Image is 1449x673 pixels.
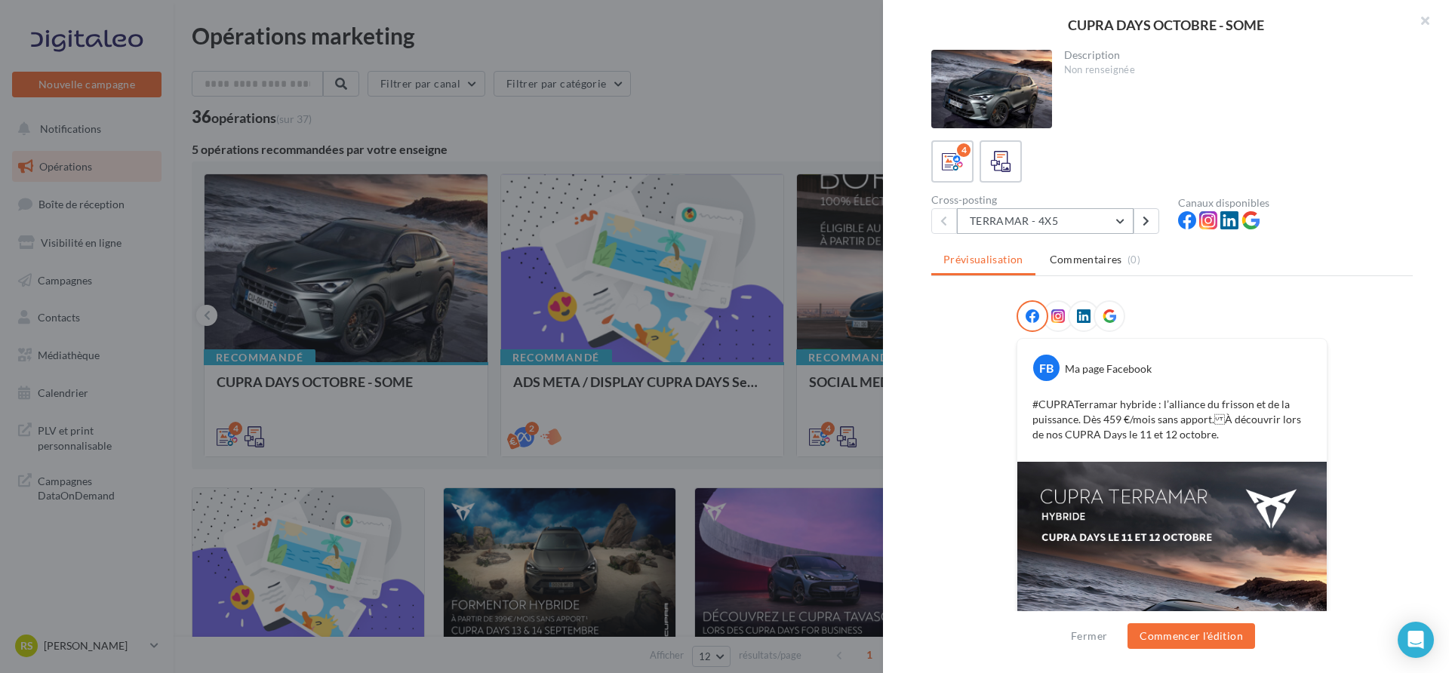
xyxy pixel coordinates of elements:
button: TERRAMAR - 4X5 [957,208,1134,234]
div: Non renseignée [1064,63,1401,77]
button: Commencer l'édition [1128,623,1255,649]
button: Fermer [1065,627,1113,645]
span: Commentaires [1050,252,1122,267]
p: #CUPRATerramar hybride : l’alliance du frisson et de la puissance. Dès 459 €/mois sans apport. À ... [1032,397,1312,442]
div: FB [1033,355,1060,381]
div: Cross-posting [931,195,1166,205]
div: CUPRA DAYS OCTOBRE - SOME [907,18,1425,32]
div: 4 [957,143,971,157]
div: Ma page Facebook [1065,361,1152,376]
span: (0) [1128,254,1140,266]
div: Open Intercom Messenger [1398,622,1434,658]
div: Description [1064,50,1401,60]
div: Canaux disponibles [1178,198,1413,208]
